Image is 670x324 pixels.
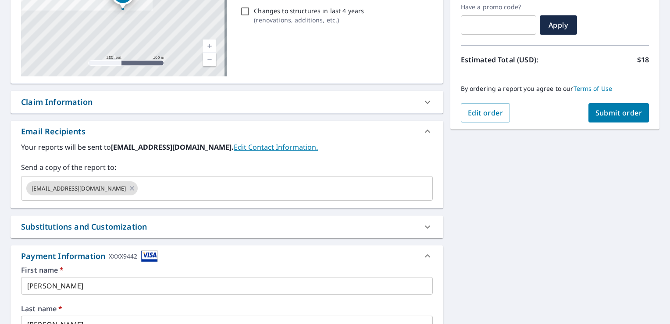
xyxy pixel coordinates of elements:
p: Estimated Total (USD): [461,54,555,65]
span: Apply [547,20,570,30]
label: First name [21,266,433,274]
div: XXXX9442 [109,250,137,262]
p: $18 [637,54,649,65]
a: Current Level 17, Zoom Out [203,53,216,66]
div: Claim Information [11,91,443,113]
a: Terms of Use [574,84,613,93]
label: Last name [21,305,433,312]
b: [EMAIL_ADDRESS][DOMAIN_NAME]. [111,142,234,152]
button: Submit order [588,103,649,122]
label: Have a promo code? [461,3,536,11]
button: Edit order [461,103,510,122]
a: EditContactInfo [234,142,318,152]
button: Apply [540,15,577,35]
div: Substitutions and Customization [21,221,147,233]
div: [EMAIL_ADDRESS][DOMAIN_NAME] [26,181,138,195]
p: By ordering a report you agree to our [461,85,649,93]
label: Your reports will be sent to [21,142,433,152]
div: Email Recipients [11,121,443,142]
div: Email Recipients [21,126,86,137]
p: Changes to structures in last 4 years [254,6,364,15]
p: ( renovations, additions, etc. ) [254,15,364,25]
div: Payment Information [21,250,158,262]
div: Payment InformationXXXX9442cardImage [11,245,443,266]
span: [EMAIL_ADDRESS][DOMAIN_NAME] [26,184,131,193]
a: Current Level 17, Zoom In [203,40,216,53]
img: cardImage [141,250,158,262]
span: Submit order [595,108,642,118]
div: Claim Information [21,96,93,108]
span: Edit order [468,108,503,118]
label: Send a copy of the report to: [21,162,433,173]
div: Substitutions and Customization [11,216,443,238]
